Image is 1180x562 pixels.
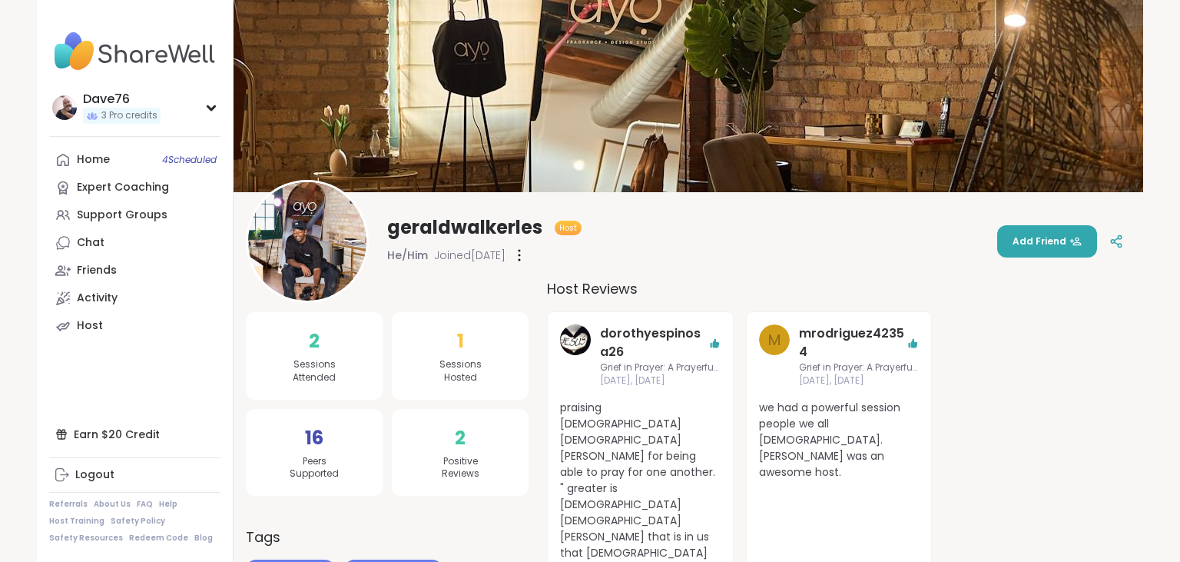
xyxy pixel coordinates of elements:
span: Sessions Hosted [439,358,482,384]
span: Joined [DATE] [434,248,505,263]
img: Dave76 [52,95,77,120]
img: dorothyespinosa26 [560,324,591,355]
a: Redeem Code [129,533,188,544]
span: Grief in Prayer: A Prayerful Support Space [600,361,721,374]
span: He/Him [387,248,428,263]
span: Host [559,222,577,234]
a: dorothyespinosa26 [600,324,708,361]
a: Friends [49,257,220,284]
a: dorothyespinosa26 [560,324,591,387]
img: ShareWell Nav Logo [49,25,220,78]
div: Dave76 [83,91,161,108]
a: Support Groups [49,201,220,229]
span: we had a powerful session people we all [DEMOGRAPHIC_DATA]. [PERSON_NAME] was an awesome host. [759,400,920,481]
img: geraldwalkerles [248,182,366,301]
a: Expert Coaching [49,174,220,201]
div: Friends [77,263,117,278]
span: 2 [455,424,466,452]
a: Help [159,499,177,510]
a: Chat [49,229,220,257]
span: 4 Scheduled [162,154,217,166]
span: Grief in Prayer: A Prayerful Support Space [799,361,920,374]
span: geraldwalkerles [387,215,542,240]
span: [DATE], [DATE] [799,374,920,387]
div: Activity [77,291,118,306]
div: Chat [77,235,104,251]
a: Blog [194,533,213,544]
div: Host [77,318,103,334]
a: Safety Policy [111,516,165,527]
button: Add Friend [997,225,1097,258]
span: Peers Supported [290,455,339,481]
span: [DATE], [DATE] [600,374,721,387]
a: Referrals [49,499,88,510]
div: Support Groups [77,208,167,223]
a: FAQ [137,499,153,510]
a: mrodriguez42354 [799,324,907,361]
a: Logout [49,461,220,489]
a: Safety Resources [49,533,123,544]
span: Sessions Attended [293,358,336,384]
span: Positive Reviews [442,455,479,481]
a: Host [49,312,220,340]
span: Add Friend [1013,234,1082,248]
h3: Tags [246,527,280,547]
div: Logout [75,467,114,483]
span: 1 [457,328,464,355]
div: Earn $20 Credit [49,421,220,448]
a: Host Training [49,516,104,527]
div: Home [77,152,110,168]
div: Expert Coaching [77,180,169,195]
span: 2 [309,328,320,355]
span: 3 Pro credits [101,109,157,122]
a: Activity [49,284,220,312]
a: Home4Scheduled [49,146,220,174]
span: 16 [305,424,323,452]
span: m [767,328,781,351]
a: About Us [94,499,131,510]
a: m [759,324,790,387]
